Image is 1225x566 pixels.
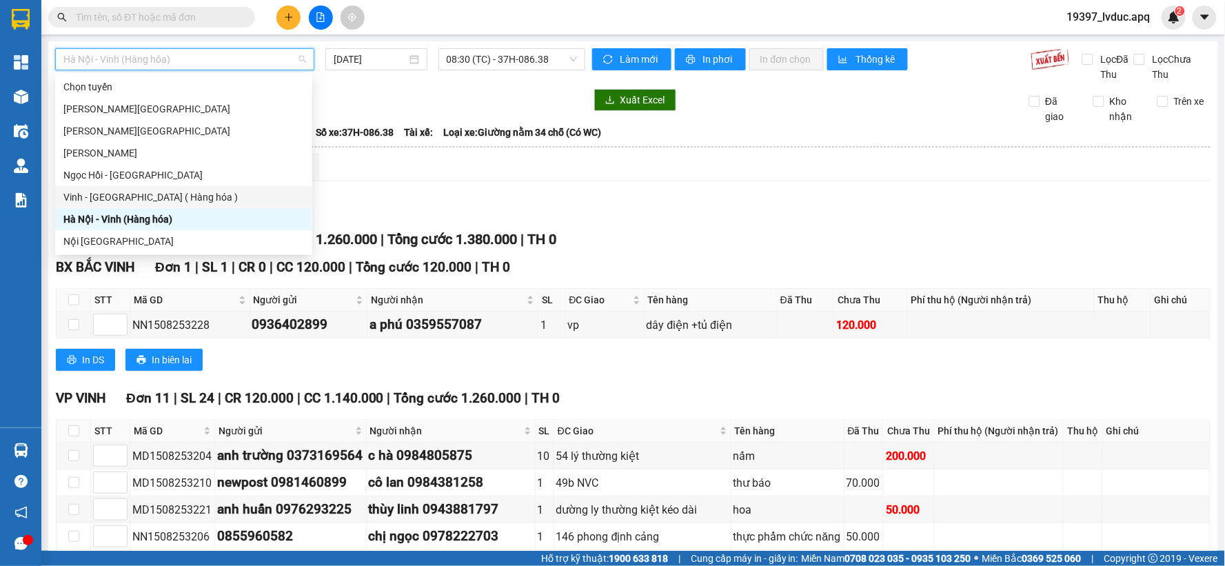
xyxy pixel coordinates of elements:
div: Ngọc Hồi - Mỹ Đình [55,164,312,186]
div: hoa [733,501,842,518]
div: newpost 0981460899 [217,472,364,493]
img: warehouse-icon [14,159,28,173]
span: caret-down [1199,11,1211,23]
div: Gia Lâm - Mỹ Đình [55,98,312,120]
span: SL 24 [181,390,214,406]
div: 120.000 [836,316,905,334]
img: logo-vxr [12,9,30,30]
th: Chưa Thu [884,420,935,443]
span: printer [136,355,146,366]
td: MD1508253221 [130,496,215,523]
div: 50.000 [847,528,882,545]
span: BX BẮC VINH [56,259,134,275]
button: In đơn chọn [749,48,824,70]
div: c hà 0984805875 [369,445,533,466]
span: | [174,390,177,406]
span: Tổng cước 120.000 [356,259,472,275]
strong: 0369 525 060 [1022,553,1082,564]
img: warehouse-icon [14,124,28,139]
strong: 0708 023 035 - 0935 103 250 [845,553,971,564]
span: Tổng cước 1.260.000 [394,390,522,406]
div: MD1508253221 [132,501,212,518]
span: plus [284,12,294,22]
button: caret-down [1193,6,1217,30]
span: Hỗ trợ kỹ thuật: [541,551,668,566]
div: 49b NVC [556,474,729,492]
span: Hà Nội - Vinh (Hàng hóa) [63,49,306,70]
div: anh trường 0373169564 [217,445,364,466]
div: Chọn tuyến [55,76,312,98]
div: 70.000 [847,474,882,492]
span: Trên xe [1168,94,1210,109]
div: thực phẩm chức năng [733,528,842,545]
span: Người gửi [254,292,354,307]
span: | [349,259,352,275]
span: 2 [1177,6,1182,16]
span: Mã GD [134,423,201,438]
span: In phơi [703,52,735,67]
th: SL [538,289,565,312]
img: warehouse-icon [14,90,28,104]
div: 1 [540,316,563,334]
span: | [525,390,529,406]
span: | [381,231,384,247]
div: NN1508253228 [132,316,247,334]
div: dây điện +tủ điện [647,316,774,334]
span: Đơn 11 [126,390,170,406]
img: solution-icon [14,193,28,208]
th: Chưa Thu [834,289,908,312]
strong: 1900 633 818 [609,553,668,564]
span: ĐC Giao [558,423,717,438]
th: Ghi chú [1103,420,1211,443]
span: | [270,259,273,275]
div: Hà Nội - Vinh (Hàng hóa) [55,208,312,230]
div: Nội [GEOGRAPHIC_DATA] [63,234,304,249]
button: file-add [309,6,333,30]
input: 15/08/2025 [334,52,406,67]
span: In biên lai [152,352,192,367]
span: aim [347,12,357,22]
div: a phú 0359557087 [369,314,536,335]
img: 9k= [1031,48,1070,70]
sup: 2 [1175,6,1185,16]
div: chị ngọc 0978222703 [369,526,533,547]
span: Miền Bắc [982,551,1082,566]
span: Đơn 1 [155,259,192,275]
div: MD1508253210 [132,474,212,492]
span: message [14,537,28,550]
span: CR 0 [239,259,266,275]
span: | [232,259,235,275]
button: bar-chartThống kê [827,48,908,70]
th: Thu hộ [1064,420,1102,443]
div: 50.000 [886,501,932,518]
div: 10 [538,447,551,465]
span: search [57,12,67,22]
span: printer [67,355,77,366]
div: MD1508253204 [132,447,212,465]
span: Thống kê [856,52,897,67]
div: vp [568,316,642,334]
span: printer [686,54,698,65]
div: nấm [733,447,842,465]
span: Tài xế: [404,125,433,140]
span: Lọc Đã Thu [1095,52,1134,82]
span: CC 1.260.000 [294,231,377,247]
span: ĐC Giao [569,292,630,307]
span: | [218,390,221,406]
input: Tìm tên, số ĐT hoặc mã đơn [76,10,239,25]
div: 200.000 [886,447,932,465]
span: Kho nhận [1104,94,1147,124]
button: printerIn biên lai [125,349,203,371]
span: Miền Nam [802,551,971,566]
div: Mỹ Đình - Ngọc Hồi [55,142,312,164]
th: SL [536,420,554,443]
div: Chọn tuyến [63,79,304,94]
span: | [195,259,199,275]
th: Ghi chú [1151,289,1211,312]
span: Loại xe: Giường nằm 34 chỗ (Có WC) [443,125,601,140]
span: Xuất Excel [620,92,665,108]
div: thùy linh 0943881797 [369,499,533,520]
div: dường ly thường kiệt kéo dài [556,501,729,518]
div: 1 [538,501,551,518]
th: Phí thu hộ (Người nhận trả) [935,420,1064,443]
